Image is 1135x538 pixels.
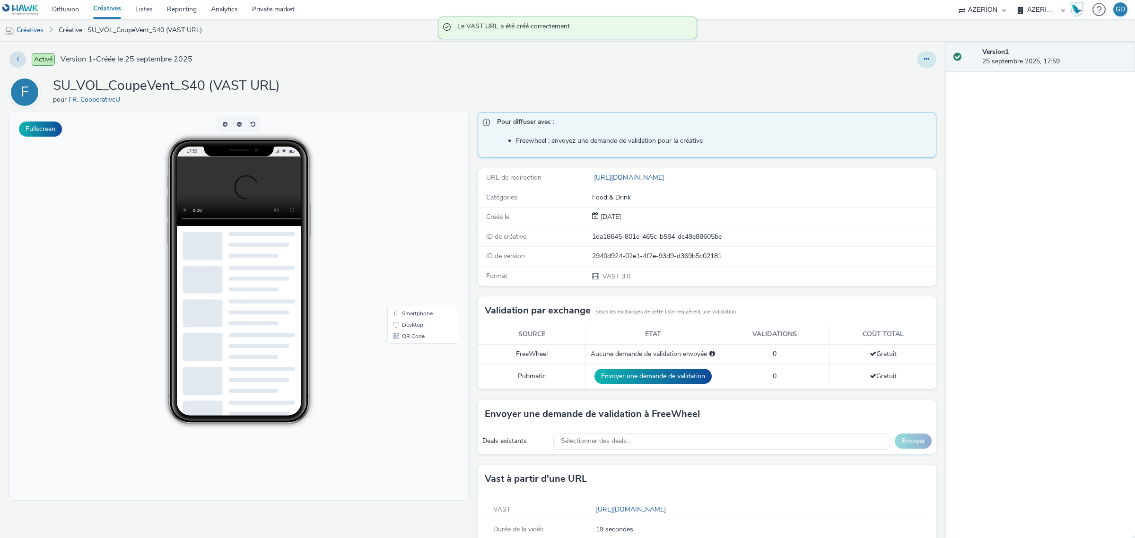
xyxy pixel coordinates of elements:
span: pour [53,95,69,104]
span: 19 secondes [596,525,926,534]
span: ID de version [486,252,525,260]
a: [URL][DOMAIN_NAME] [596,505,670,514]
a: Créative : SU_VOL_CoupeVent_S40 (VAST URL) [54,19,207,42]
h3: Validation par exchange [485,304,591,318]
span: Gratuit [870,372,897,381]
span: Desktop [393,210,414,216]
button: Fullscreen [19,121,62,137]
span: Smartphone [393,199,423,204]
span: Le VAST URL a été créé correctement [457,22,687,34]
img: Hawk Academy [1070,2,1084,17]
span: Durée de la vidéo [493,525,544,534]
button: Envoyer [895,434,932,449]
span: Activé [32,53,55,66]
th: Etat [586,325,720,344]
h3: Envoyer une demande de validation à FreeWheel [485,407,700,421]
span: ID de créative [486,232,526,241]
span: [DATE] [599,212,621,221]
li: Desktop [380,207,447,218]
h1: SU_VOL_CoupeVent_S40 (VAST URL) [53,77,280,95]
span: 17:59 [177,36,188,42]
div: 25 septembre 2025, 17:59 [982,47,1127,67]
a: F [9,87,44,96]
th: Coût total [829,325,936,344]
span: Sélectionner des deals... [561,437,631,445]
li: Freewheel : envoyez une demande de validation pour la créative [516,136,931,146]
span: URL de redirection [486,173,541,182]
span: Gratuit [870,349,897,358]
a: [URL][DOMAIN_NAME] [592,173,668,182]
th: Validations [720,325,829,344]
div: Création 25 septembre 2025, 17:59 [599,212,621,222]
span: Pour diffuser avec : [497,117,926,130]
strong: Version 1 [982,47,1009,56]
li: QR Code [380,218,447,230]
span: Format [486,271,507,280]
td: FreeWheel [478,344,586,364]
a: Hawk Academy [1070,2,1088,17]
div: GD [1116,2,1125,17]
img: mobile [5,26,14,35]
img: undefined Logo [2,4,39,16]
td: Pubmatic [478,364,586,389]
span: Créée le [486,212,509,221]
span: VAST [493,505,510,514]
div: 2940d924-02e1-4f2e-93d9-d369b5c02181 [592,252,935,261]
small: Seuls les exchanges de cette liste requièrent une validation [595,308,736,316]
div: 1da18645-801e-465c-b584-dc49e88605be [592,232,935,242]
li: Smartphone [380,196,447,207]
div: Aucune demande de validation envoyée [591,349,715,359]
a: FR_CooperativeU [69,95,124,104]
span: Version 1 - Créée le 25 septembre 2025 [61,54,192,65]
span: QR Code [393,221,415,227]
span: 0 [773,349,777,358]
div: Deals existants [482,436,549,446]
div: F [21,79,29,105]
span: 0 [773,372,777,381]
th: Source [478,325,586,344]
div: Food & Drink [592,193,935,202]
div: Sélectionnez un deal ci-dessous et cliquez sur Envoyer pour envoyer une demande de validation à F... [709,349,715,359]
span: Catégories [486,193,517,202]
h3: Vast à partir d'une URL [485,472,587,486]
span: VAST 3.0 [602,272,630,281]
button: Envoyer une demande de validation [594,369,712,384]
